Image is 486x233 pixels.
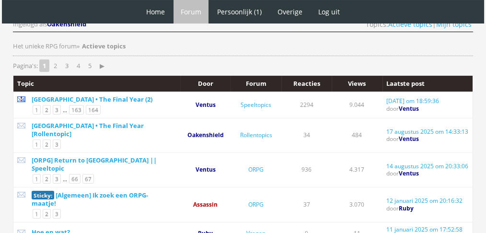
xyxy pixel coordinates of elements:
a: Ventus [196,101,216,109]
a: Ventus [196,165,216,174]
a: 1 [33,174,41,184]
a: 2 [43,105,51,115]
a: [Algemeen] Ik zoek een ORPG-maatje! [32,191,148,208]
a: Rollentopics [240,131,272,139]
a: Ruby [399,204,414,212]
a: Mijn topics [436,20,472,29]
td: 2294 [281,92,332,118]
a: Actieve topics [388,20,432,29]
a: 3 [53,140,61,149]
a: 2 [43,174,51,184]
div: Ingelogd als [13,20,88,29]
td: 9.044 [332,92,382,118]
span: Topics: | [366,20,472,29]
a: 1 [33,209,41,219]
a: [DATE] om 18:59:36 [386,97,439,105]
span: door [386,105,419,113]
a: ORPG [248,165,264,174]
td: 484 [332,118,382,152]
th: Views [332,76,382,92]
td: 3.070 [332,187,382,222]
span: ... [63,106,67,114]
a: 1 [33,140,41,149]
span: Oakenshield [47,20,86,28]
a: 17 augustus 2025 om 14:33:13 [386,128,468,136]
a: Ventus [399,105,419,113]
a: 2 [43,209,51,219]
a: Ventus [399,169,419,177]
td: 37 [281,187,332,222]
a: Ventus [399,135,419,143]
a: 2 [43,140,51,149]
a: 14 augustus 2025 om 20:33:06 [386,162,468,170]
a: 163 [69,105,84,115]
th: Door [180,76,231,92]
a: ORPG [248,200,264,209]
span: ... [63,175,67,183]
strong: Actieve topics [82,42,126,50]
a: 3 [61,59,72,72]
a: 67 [82,174,94,184]
a: 1 [33,105,41,115]
a: Assassin [193,200,218,209]
a: [GEOGRAPHIC_DATA] • The Final Year (2) [32,95,152,104]
a: 3 [53,209,61,219]
a: 4 [73,59,84,72]
a: ▶ [96,59,108,72]
th: Laatste post [382,76,473,92]
a: Het unieke RPG forum [13,42,77,50]
a: 3 [53,174,61,184]
strong: 1 [39,59,49,72]
a: Oakenshield [47,20,88,28]
span: door [386,135,419,143]
a: 66 [69,174,81,184]
th: Reacties [281,76,332,92]
a: 5 [84,59,95,72]
a: 3 [53,105,61,115]
span: Pagina's: [13,61,38,70]
td: 4.317 [332,152,382,187]
th: Topic [13,76,180,92]
span: door [386,169,419,177]
a: [ORPG] Return to [GEOGRAPHIC_DATA] || Speeltopic [32,156,157,173]
a: 2 [50,59,61,72]
th: Forum [231,76,281,92]
td: 34 [281,118,332,152]
a: [GEOGRAPHIC_DATA] • The Final Year [Rollentopic] [32,121,144,138]
a: 164 [86,105,101,115]
span: door [386,204,414,212]
a: Oakenshield [187,131,224,139]
span: Sticky: [32,191,54,199]
td: 936 [281,152,332,187]
a: Speeltopics [241,101,271,109]
span: » [77,42,80,50]
a: 12 januari 2025 om 20:16:32 [386,197,463,205]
